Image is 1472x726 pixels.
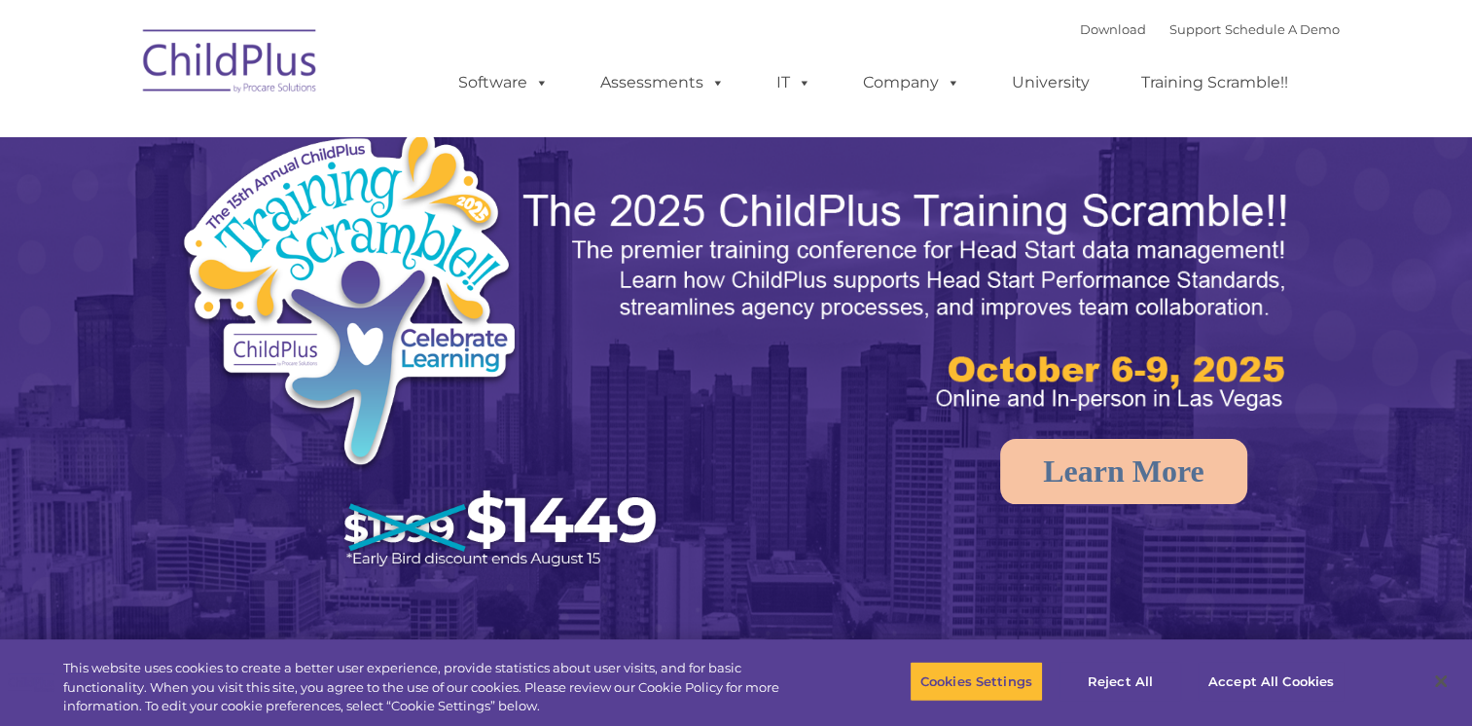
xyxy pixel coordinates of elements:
a: Download [1080,21,1146,37]
a: Company [844,63,980,102]
a: IT [757,63,831,102]
button: Cookies Settings [910,661,1043,702]
a: Support [1169,21,1221,37]
div: This website uses cookies to create a better user experience, provide statistics about user visit... [63,659,809,716]
font: | [1080,21,1340,37]
span: Last name [270,128,330,143]
button: Close [1419,660,1462,703]
a: Training Scramble!! [1122,63,1308,102]
a: University [992,63,1109,102]
button: Reject All [1059,661,1181,702]
button: Accept All Cookies [1198,661,1345,702]
a: Assessments [581,63,744,102]
a: Schedule A Demo [1225,21,1340,37]
span: Phone number [270,208,353,223]
a: Learn More [1000,439,1247,504]
img: ChildPlus by Procare Solutions [133,16,328,113]
a: Software [439,63,568,102]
